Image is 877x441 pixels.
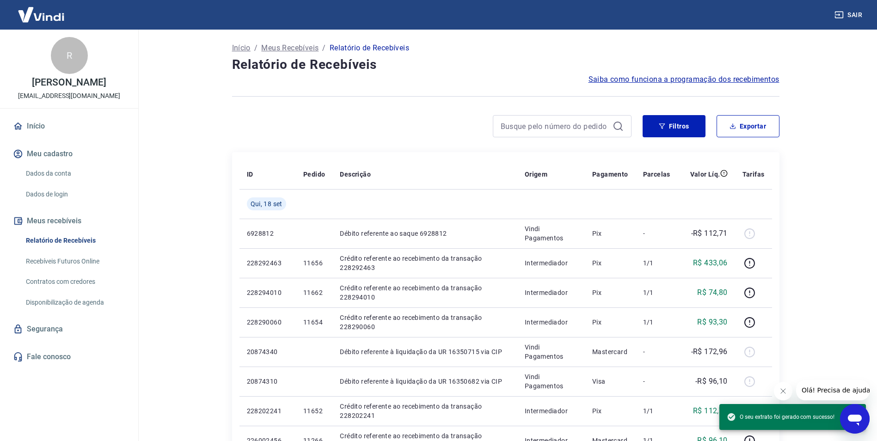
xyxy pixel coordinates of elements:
[592,258,628,268] p: Pix
[11,319,127,339] a: Segurança
[22,272,127,291] a: Contratos com credores
[592,377,628,386] p: Visa
[697,287,727,298] p: R$ 74,80
[643,229,670,238] p: -
[525,258,577,268] p: Intermediador
[691,346,728,357] p: -R$ 172,96
[22,293,127,312] a: Disponibilização de agenda
[693,257,728,269] p: R$ 433,06
[592,318,628,327] p: Pix
[643,115,705,137] button: Filtros
[589,74,779,85] a: Saiba como funciona a programação dos recebimentos
[11,211,127,231] button: Meus recebíveis
[340,254,510,272] p: Crédito referente ao recebimento da transação 228292463
[303,406,325,416] p: 11652
[330,43,409,54] p: Relatório de Recebíveis
[592,406,628,416] p: Pix
[693,405,728,416] p: R$ 112,71
[22,231,127,250] a: Relatório de Recebíveis
[11,116,127,136] a: Início
[643,406,670,416] p: 1/1
[303,170,325,179] p: Pedido
[232,43,251,54] a: Início
[247,347,288,356] p: 20874340
[592,347,628,356] p: Mastercard
[774,382,792,400] iframe: Fechar mensagem
[340,402,510,420] p: Crédito referente ao recebimento da transação 228202241
[247,377,288,386] p: 20874310
[340,283,510,302] p: Crédito referente ao recebimento da transação 228294010
[340,313,510,331] p: Crédito referente ao recebimento da transação 228290060
[18,91,120,101] p: [EMAIL_ADDRESS][DOMAIN_NAME]
[742,170,765,179] p: Tarifas
[525,318,577,327] p: Intermediador
[340,377,510,386] p: Débito referente à liquidação da UR 16350682 via CIP
[11,0,71,29] img: Vindi
[261,43,319,54] a: Meus Recebíveis
[251,199,282,208] span: Qui, 18 set
[22,164,127,183] a: Dados da conta
[525,406,577,416] p: Intermediador
[247,170,253,179] p: ID
[247,318,288,327] p: 228290060
[22,185,127,204] a: Dados de login
[51,37,88,74] div: R
[247,288,288,297] p: 228294010
[6,6,78,14] span: Olá! Precisa de ajuda?
[592,229,628,238] p: Pix
[247,258,288,268] p: 228292463
[247,229,288,238] p: 6928812
[525,224,577,243] p: Vindi Pagamentos
[22,252,127,271] a: Recebíveis Futuros Online
[525,372,577,391] p: Vindi Pagamentos
[695,376,728,387] p: -R$ 96,10
[592,288,628,297] p: Pix
[303,258,325,268] p: 11656
[643,377,670,386] p: -
[717,115,779,137] button: Exportar
[643,170,670,179] p: Parcelas
[232,55,779,74] h4: Relatório de Recebíveis
[340,229,510,238] p: Débito referente ao saque 6928812
[643,347,670,356] p: -
[796,380,870,400] iframe: Mensagem da empresa
[643,288,670,297] p: 1/1
[690,170,720,179] p: Valor Líq.
[643,318,670,327] p: 1/1
[11,347,127,367] a: Fale conosco
[340,347,510,356] p: Débito referente à liquidação da UR 16350715 via CIP
[501,119,609,133] input: Busque pelo número do pedido
[322,43,325,54] p: /
[247,406,288,416] p: 228202241
[840,404,870,434] iframe: Botão para abrir a janela de mensagens
[727,412,834,422] span: O seu extrato foi gerado com sucesso!
[32,78,106,87] p: [PERSON_NAME]
[11,144,127,164] button: Meu cadastro
[340,170,371,179] p: Descrição
[691,228,728,239] p: -R$ 112,71
[303,288,325,297] p: 11662
[643,258,670,268] p: 1/1
[254,43,258,54] p: /
[833,6,866,24] button: Sair
[525,170,547,179] p: Origem
[303,318,325,327] p: 11654
[592,170,628,179] p: Pagamento
[697,317,727,328] p: R$ 93,30
[525,288,577,297] p: Intermediador
[525,343,577,361] p: Vindi Pagamentos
